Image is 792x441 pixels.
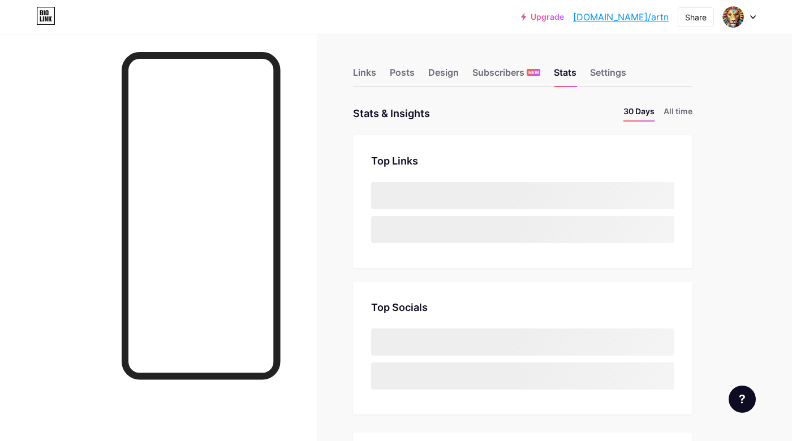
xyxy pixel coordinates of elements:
[472,66,540,86] div: Subscribers
[371,300,674,315] div: Top Socials
[371,153,674,168] div: Top Links
[685,11,707,23] div: Share
[573,10,669,24] a: [DOMAIN_NAME]/artn
[521,12,564,21] a: Upgrade
[590,66,626,86] div: Settings
[554,66,576,86] div: Stats
[353,66,376,86] div: Links
[623,105,655,122] li: 30 Days
[528,69,539,76] span: NEW
[353,105,430,122] div: Stats & Insights
[722,6,744,28] img: Ary Correia Filho
[664,105,692,122] li: All time
[428,66,459,86] div: Design
[390,66,415,86] div: Posts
